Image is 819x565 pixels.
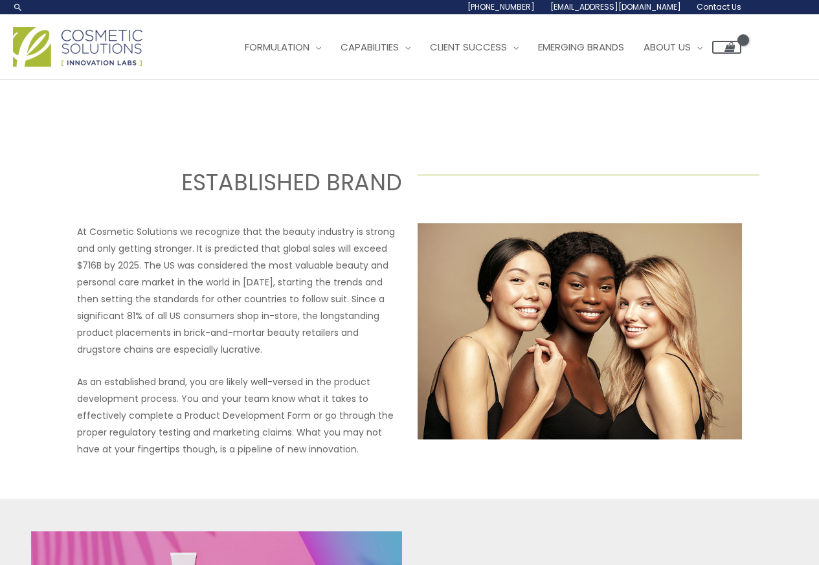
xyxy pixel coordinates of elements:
h2: ESTABLISHED BRAND [60,168,402,197]
nav: Site Navigation [225,28,741,67]
span: Formulation [245,40,309,54]
a: Client Success [420,28,528,67]
span: [EMAIL_ADDRESS][DOMAIN_NAME] [550,1,681,12]
a: About Us [634,28,712,67]
a: Formulation [235,28,331,67]
p: As an established brand, you are likely well-versed in the product development process. You and y... [77,373,402,458]
a: Emerging Brands [528,28,634,67]
span: About Us [644,40,691,54]
span: Client Success [430,40,507,54]
span: [PHONE_NUMBER] [467,1,535,12]
p: At Cosmetic Solutions we recognize that the beauty industry is strong and only getting stronger. ... [77,223,402,358]
a: Search icon link [13,2,23,12]
a: View Shopping Cart, empty [712,41,741,54]
a: Capabilities [331,28,420,67]
span: Emerging Brands [538,40,624,54]
span: Capabilities [341,40,399,54]
img: Established Brands image featuring a group of skincare models [418,223,743,439]
span: Contact Us [697,1,741,12]
img: Cosmetic Solutions Logo [13,27,142,67]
